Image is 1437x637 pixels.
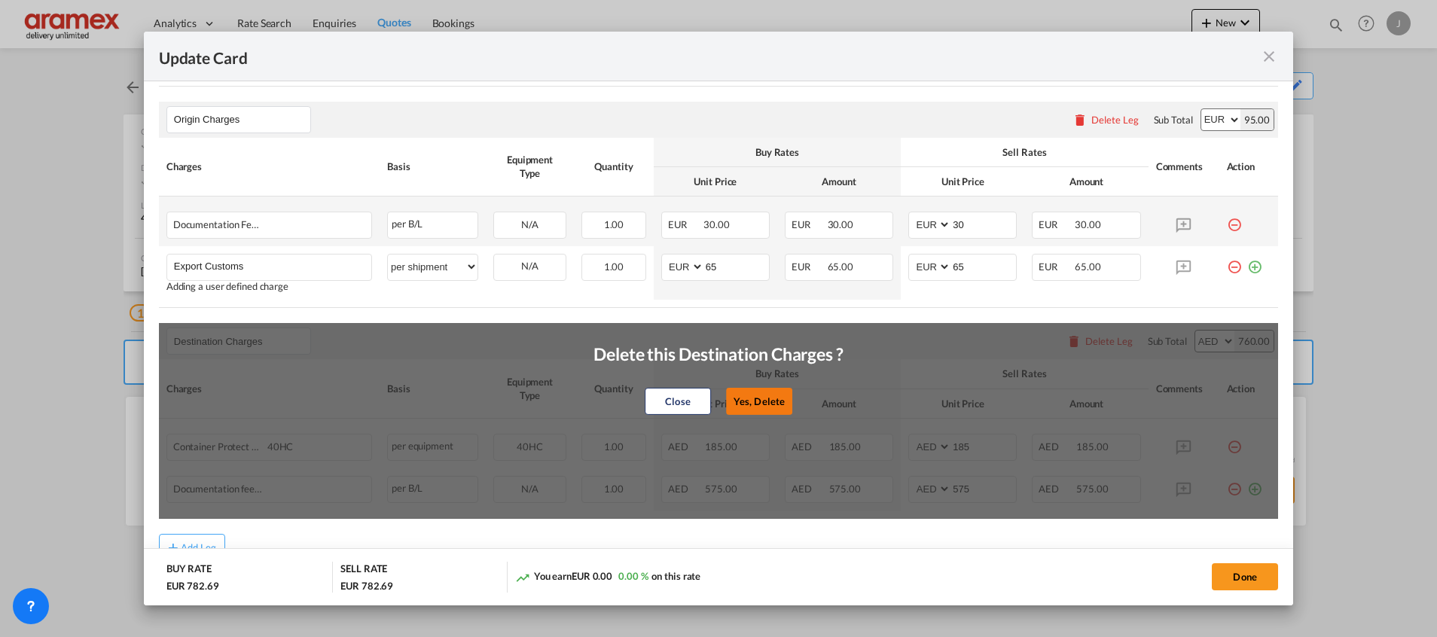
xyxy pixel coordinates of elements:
md-input-container: Export Customs [167,254,371,277]
div: You earn on this rate [515,569,701,585]
div: BUY RATE [166,562,212,579]
input: Charge Name [174,254,371,277]
span: 65.00 [828,261,854,273]
input: 65 [704,254,769,277]
span: EUR 0.00 [572,570,612,582]
div: Add Leg [181,543,217,552]
div: 95.00 [1240,109,1274,130]
button: Yes, Delete [726,388,792,415]
span: N/A [521,218,538,230]
md-dialog: Update Card Port ... [144,32,1293,605]
button: Add Leg [159,534,225,561]
th: Action [1219,138,1279,197]
div: EUR 782.69 [340,579,393,593]
input: 65 [951,254,1016,277]
button: Delete Leg [1072,114,1139,126]
th: Amount [1024,167,1148,197]
md-icon: icon-trending-up [515,570,530,585]
span: EUR [1039,218,1072,230]
md-icon: icon-minus-circle-outline red-400-fg [1227,212,1242,227]
span: 65.00 [1075,261,1101,273]
div: Quantity [581,160,646,173]
span: EUR [792,218,825,230]
th: Comments [1149,138,1219,197]
div: Delete Leg [1091,114,1139,126]
span: 30.00 [1075,218,1101,230]
select: per shipment [388,254,477,279]
div: Equipment Type [493,153,566,180]
p: Delete this Destination Charges ? [593,342,844,366]
span: 30.00 [828,218,854,230]
md-icon: icon-plus-circle-outline green-400-fg [1247,254,1262,269]
button: Done [1212,563,1278,590]
span: 0.00 % [618,570,648,582]
button: Close [645,388,711,415]
div: Sub Total [1154,113,1193,126]
th: Unit Price [654,167,777,197]
div: N/A [494,254,566,278]
div: Update Card [159,47,1260,66]
input: 30 [951,212,1016,235]
div: Buy Rates [661,145,893,159]
div: SELL RATE [340,562,387,579]
th: Unit Price [901,167,1024,197]
div: per B/L [387,212,478,239]
div: Adding a user defined charge [166,281,372,292]
div: Basis [387,160,478,173]
md-icon: icon-minus-circle-outline red-400-fg [1227,254,1242,269]
input: Leg Name [174,108,310,131]
div: Sell Rates [908,145,1140,159]
span: 1.00 [604,218,624,230]
th: Amount [777,167,901,197]
md-icon: icon-plus md-link-fg s20 [166,540,181,555]
div: Charges [166,160,372,173]
md-icon: icon-close fg-AAA8AD m-0 pointer [1260,47,1278,66]
span: EUR [668,218,702,230]
span: EUR [1039,261,1072,273]
span: 1.00 [604,261,624,273]
div: EUR 782.69 [166,579,223,593]
span: 30.00 [703,218,730,230]
md-icon: icon-delete [1072,112,1088,127]
span: EUR [792,261,825,273]
div: Documentation Fee Origin [173,212,317,230]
